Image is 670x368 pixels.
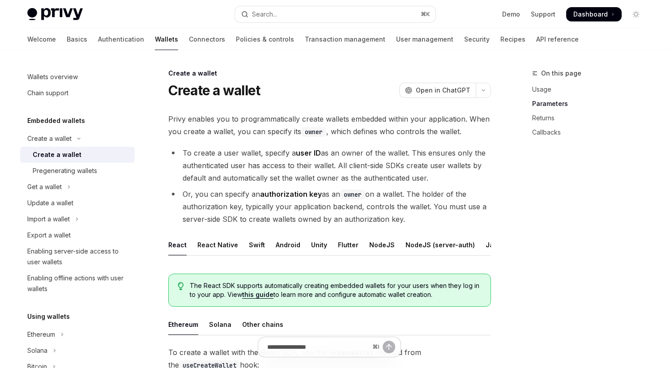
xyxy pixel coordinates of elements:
[168,314,198,335] div: Ethereum
[20,326,135,343] button: Toggle Ethereum section
[486,234,501,255] div: Java
[155,29,178,50] a: Wallets
[27,246,129,267] div: Enabling server-side access to user wallets
[27,29,56,50] a: Welcome
[168,113,491,138] span: Privy enables you to programmatically create wallets embedded within your application. When you c...
[296,148,321,157] strong: user ID
[531,10,555,19] a: Support
[399,83,476,98] button: Open in ChatGPT
[276,234,300,255] div: Android
[369,234,395,255] div: NodeJS
[532,125,650,140] a: Callbacks
[305,29,385,50] a: Transaction management
[396,29,453,50] a: User management
[27,72,78,82] div: Wallets overview
[27,273,129,294] div: Enabling offline actions with user wallets
[178,282,184,290] svg: Tip
[573,10,608,19] span: Dashboard
[27,230,71,241] div: Export a wallet
[33,149,81,160] div: Create a wallet
[189,29,225,50] a: Connectors
[20,131,135,147] button: Toggle Create a wallet section
[20,179,135,195] button: Toggle Get a wallet section
[629,7,643,21] button: Toggle dark mode
[311,234,327,255] div: Unity
[20,85,135,101] a: Chain support
[338,234,358,255] div: Flutter
[197,234,238,255] div: React Native
[27,8,83,21] img: light logo
[168,82,260,98] h1: Create a wallet
[27,311,70,322] h5: Using wallets
[67,29,87,50] a: Basics
[249,234,265,255] div: Swift
[27,214,70,224] div: Import a wallet
[242,291,273,299] a: this guide
[242,314,283,335] div: Other chains
[566,7,622,21] a: Dashboard
[405,234,475,255] div: NodeJS (server-auth)
[27,88,68,98] div: Chain support
[168,147,491,184] li: To create a user wallet, specify a as an owner of the wallet. This ensures only the authenticated...
[267,337,369,357] input: Ask a question...
[20,69,135,85] a: Wallets overview
[168,69,491,78] div: Create a wallet
[500,29,525,50] a: Recipes
[27,198,73,208] div: Update a wallet
[190,281,481,299] span: The React SDK supports automatically creating embedded wallets for your users when they log in to...
[20,270,135,297] a: Enabling offline actions with user wallets
[502,10,520,19] a: Demo
[464,29,490,50] a: Security
[27,133,72,144] div: Create a wallet
[532,111,650,125] a: Returns
[416,86,470,95] span: Open in ChatGPT
[340,190,365,199] code: owner
[252,9,277,20] div: Search...
[20,147,135,163] a: Create a wallet
[536,29,579,50] a: API reference
[20,163,135,179] a: Pregenerating wallets
[20,227,135,243] a: Export a wallet
[27,115,85,126] h5: Embedded wallets
[541,68,581,79] span: On this page
[98,29,144,50] a: Authentication
[168,234,187,255] div: React
[383,341,395,353] button: Send message
[168,188,491,225] li: Or, you can specify an as an on a wallet. The holder of the authorization key, typically your app...
[235,6,435,22] button: Open search
[20,243,135,270] a: Enabling server-side access to user wallets
[27,182,62,192] div: Get a wallet
[301,127,326,137] code: owner
[20,343,135,359] button: Toggle Solana section
[260,190,322,199] strong: authorization key
[27,345,47,356] div: Solana
[421,11,430,18] span: ⌘ K
[20,211,135,227] button: Toggle Import a wallet section
[236,29,294,50] a: Policies & controls
[20,195,135,211] a: Update a wallet
[532,97,650,111] a: Parameters
[532,82,650,97] a: Usage
[27,329,55,340] div: Ethereum
[33,165,97,176] div: Pregenerating wallets
[209,314,231,335] div: Solana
